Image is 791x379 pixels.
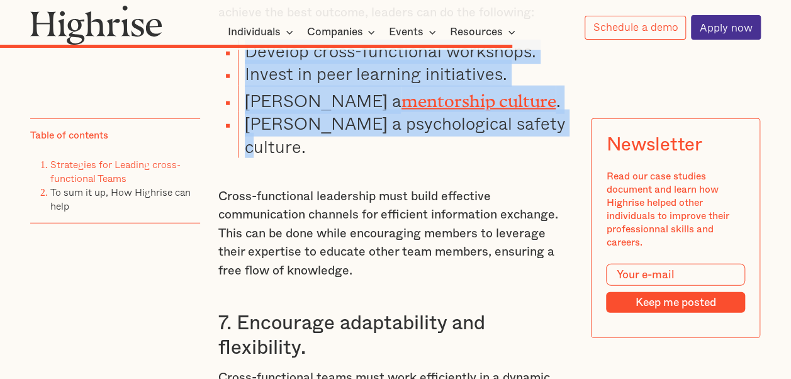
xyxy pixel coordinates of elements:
input: Your e-mail [607,264,745,286]
div: Companies [306,25,379,40]
div: Companies [306,25,362,40]
li: Invest in peer learning initiatives. [238,62,573,85]
div: Table of contents [30,129,108,142]
a: Strategies for Leading cross-functional Teams [50,157,181,186]
div: Individuals [228,25,281,40]
div: Newsletter [607,134,702,156]
div: Events [389,25,440,40]
form: Modal Form [607,264,745,313]
div: Read our case studies document and learn how Highrise helped other individuals to improve their p... [607,170,745,249]
li: [PERSON_NAME] a . [238,86,573,112]
a: mentorship culture [401,91,556,102]
p: Cross-functional leadership must build effective communication channels for efficient information... [218,188,573,280]
a: Schedule a demo [585,16,687,40]
li: [PERSON_NAME] a psychological safety culture. [238,112,573,158]
img: Highrise logo [30,5,162,45]
input: Keep me posted [607,292,745,313]
div: Events [389,25,424,40]
h3: 7. Encourage adaptability and flexibility. [218,311,573,360]
div: Resources [450,25,519,40]
div: Individuals [228,25,297,40]
a: Apply now [691,15,761,40]
div: Resources [450,25,503,40]
a: To sum it up, How Highrise can help [50,184,191,213]
li: Develop cross-functional workshops. [238,40,573,62]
